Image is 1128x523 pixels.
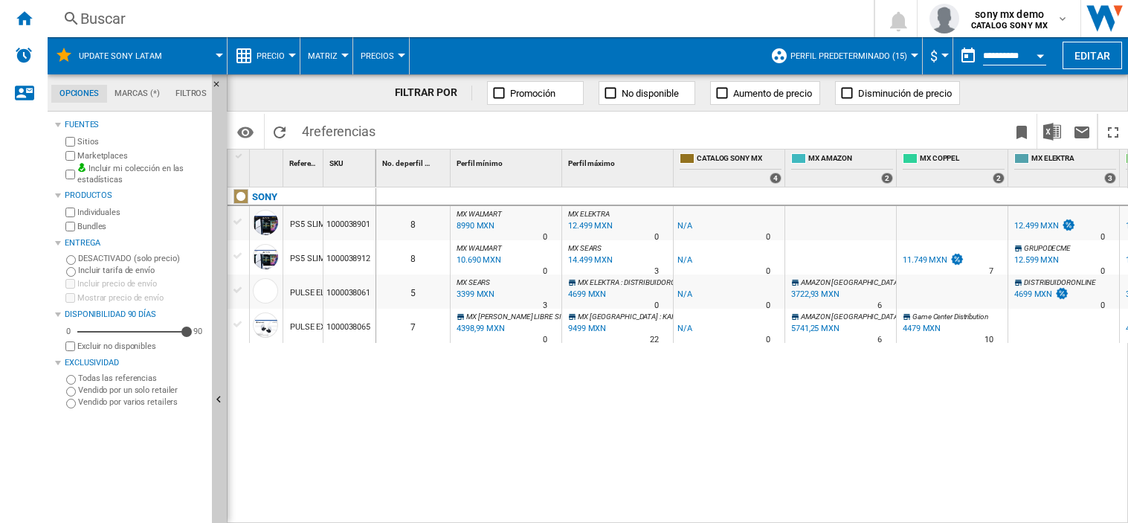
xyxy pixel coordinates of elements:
[1012,253,1059,268] div: 12.599 MXN
[791,324,839,333] div: 5741,25 MXN
[77,163,86,172] img: mysite-bg-18x18.png
[1024,244,1071,252] span: GRUPODECME
[78,265,206,276] label: Incluir tarifa de envío
[65,190,206,202] div: Productos
[1067,114,1097,149] button: Enviar este reporte por correo electrónico
[1027,40,1054,67] button: Open calendar
[65,208,75,217] input: Individuales
[454,150,561,173] div: Perfil mínimo Sort None
[454,321,505,336] div: Última actualización : miércoles, 13 de agosto de 2025 7:04
[457,244,502,252] span: MX WALMART
[1012,219,1076,234] div: 12.499 MXN
[65,309,206,321] div: Disponibilidad 90 Días
[1098,114,1128,149] button: Maximizar
[77,278,206,289] label: Incluir precio de envío
[1037,114,1067,149] button: Descargar en Excel
[286,150,323,173] div: Referencia Sort None
[78,397,206,408] label: Vendido por varios retailers
[1024,278,1096,286] span: DISTRIBUIDORONLINE
[1011,150,1119,187] div: MX ELEKTRA 3 offers sold by MX ELEKTRA
[789,287,839,302] div: 3722,93 MXN
[565,150,673,173] div: Perfil máximo Sort None
[323,309,376,343] div: 1000038065
[65,119,206,131] div: Fuentes
[770,37,915,74] div: Perfil predeterminado (15)
[877,333,882,347] div: Tiempo de entrega : 6 días
[65,293,75,303] input: Mostrar precio de envío
[900,321,941,336] div: 4479 MXN
[1063,42,1122,69] button: Editar
[677,253,692,268] div: N/A
[789,321,839,336] div: 5741,25 MXN
[568,210,610,218] span: MX ELEKTRA
[55,37,219,74] div: UPDATE SONY LATAM
[1061,219,1076,231] img: promotionV3.png
[543,298,547,313] div: Tiempo de entrega : 3 días
[1100,264,1105,279] div: Tiempo de entrega : 0 día
[361,51,394,61] span: Precios
[903,255,947,265] div: 11.749 MXN
[361,37,402,74] div: Precios
[900,150,1008,187] div: MX COPPEL 2 offers sold by MX COPPEL
[923,37,953,74] md-menu: Currency
[65,341,75,351] input: Mostrar precio de envío
[376,240,450,275] div: 8
[65,279,75,289] input: Incluir precio de envío
[231,118,260,145] button: Opciones
[1014,255,1059,265] div: 12.599 MXN
[930,37,945,74] div: $
[66,255,76,265] input: DESACTIVADO (solo precio)
[568,244,602,252] span: MX SEARS
[167,85,215,103] md-tab-item: Filtros
[677,287,692,302] div: N/A
[77,341,206,352] label: Excluir no disponibles
[65,151,75,161] input: Marketplaces
[677,321,692,336] div: N/A
[457,278,490,286] span: MX SEARS
[290,208,550,242] div: PS5 SLIM DIGITAL WHITE 1TB PACK RETURNAL RATCHET AND CLANK
[766,264,770,279] div: Tiempo de entrega : 0 día
[650,333,659,347] div: Tiempo de entrega : 22 días
[984,333,993,347] div: Tiempo de entrega : 10 días
[454,219,494,234] div: Última actualización : miércoles, 13 de agosto de 2025 7:53
[900,253,964,268] div: 11.749 MXN
[1043,123,1061,141] img: excel-24x24.png
[212,74,230,101] button: Ocultar
[265,114,294,149] button: Recargar
[801,312,900,321] span: AMAZON [GEOGRAPHIC_DATA]
[660,312,706,321] span: : KANDY SHOP
[308,37,345,74] button: Matriz
[379,150,450,173] div: No. de perfil Sort None
[953,41,983,71] button: md-calendar
[253,150,283,173] div: Sort None
[566,287,606,302] div: Última actualización : miércoles, 13 de agosto de 2025 4:41
[323,206,376,240] div: 1000038901
[77,136,206,147] label: Sitios
[1014,289,1052,299] div: 4699 MXN
[677,219,692,234] div: N/A
[257,37,292,74] button: Precio
[78,253,206,264] label: DESACTIVADO (solo precio)
[835,81,960,105] button: Disminución de precio
[487,81,584,105] button: Promoción
[66,387,76,397] input: Vendido por un solo retailer
[290,276,364,310] div: PULSE ELITE WHITE
[257,51,285,61] span: Precio
[543,230,547,245] div: Tiempo de entrega : 0 día
[309,123,376,139] span: referencias
[289,159,324,167] span: Referencia
[379,150,450,173] div: Sort None
[622,88,679,99] span: No disponible
[107,85,168,103] md-tab-item: Marcas (*)
[80,8,835,29] div: Buscar
[454,150,561,173] div: Sort None
[457,210,502,218] span: MX WALMART
[790,51,907,61] span: Perfil predeterminado (15)
[235,37,292,74] div: Precio
[77,207,206,218] label: Individuales
[565,150,673,173] div: Sort None
[578,278,619,286] span: MX ELEKTRA
[543,264,547,279] div: Tiempo de entrega : 0 día
[654,264,659,279] div: Tiempo de entrega : 3 días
